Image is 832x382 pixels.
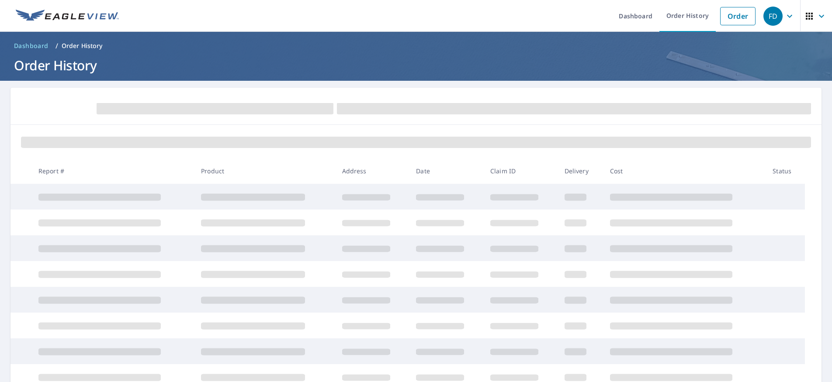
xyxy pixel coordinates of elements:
[16,10,119,23] img: EV Logo
[62,41,103,50] p: Order History
[55,41,58,51] li: /
[409,158,483,184] th: Date
[483,158,558,184] th: Claim ID
[14,41,49,50] span: Dashboard
[763,7,783,26] div: FD
[558,158,603,184] th: Delivery
[766,158,804,184] th: Status
[10,56,822,74] h1: Order History
[335,158,409,184] th: Address
[31,158,194,184] th: Report #
[720,7,756,25] a: Order
[603,158,766,184] th: Cost
[10,39,52,53] a: Dashboard
[194,158,335,184] th: Product
[10,39,822,53] nav: breadcrumb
